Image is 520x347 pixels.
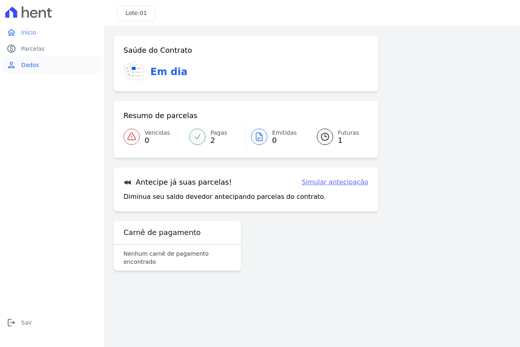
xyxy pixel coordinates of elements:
[3,315,101,331] a: logoutSair
[145,129,170,137] span: Vencidas
[123,111,197,121] h3: Resumo de parcelas
[3,24,101,41] a: homeInício
[302,177,368,187] a: Simular antecipação
[21,61,39,69] span: Dados
[338,129,359,137] span: Futuras
[21,319,32,327] span: Sair
[272,137,297,144] span: 0
[140,10,147,16] span: 01
[123,228,201,237] h3: Carnê de pagamento
[123,250,231,266] p: Nenhum carnê de pagamento encontrado
[210,129,227,137] span: Pagas
[21,28,36,37] span: Início
[307,125,368,148] a: Futuras 1
[123,192,326,202] p: Diminua seu saldo devedor antecipando parcelas do contrato.
[272,129,297,137] span: Emitidas
[6,60,16,70] i: person
[3,41,101,57] a: paidParcelas
[6,44,16,54] i: paid
[6,28,16,37] i: home
[123,125,184,148] a: Vencidas 0
[246,125,307,148] a: Emitidas 0
[21,45,45,53] span: Parcelas
[3,57,101,73] a: personDados
[6,318,16,328] i: logout
[184,125,246,148] a: Pagas 2
[338,137,359,144] span: 1
[126,9,147,17] h3: Lote:
[210,137,227,144] span: 2
[145,137,170,144] span: 0
[123,45,192,55] h3: Saúde do Contrato
[123,177,232,187] h3: Antecipe já suas parcelas!
[150,65,187,79] h3: Em dia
